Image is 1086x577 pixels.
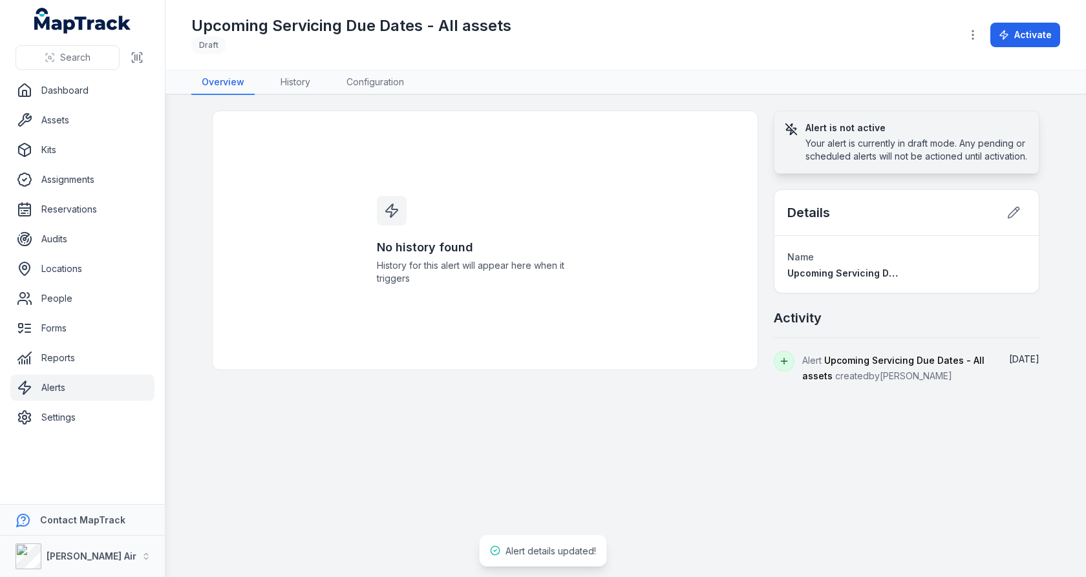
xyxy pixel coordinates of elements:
button: Search [16,45,120,70]
a: Dashboard [10,78,154,103]
strong: [PERSON_NAME] Air [47,551,136,561]
div: Your alert is currently in draft mode. Any pending or scheduled alerts will not be actioned until... [805,137,1028,163]
a: Reports [10,345,154,371]
a: Reservations [10,196,154,222]
div: Draft [191,36,226,54]
span: Upcoming Servicing Due Dates - All assets [787,268,983,278]
h1: Upcoming Servicing Due Dates - All assets [191,16,511,36]
a: MapTrack [34,8,131,34]
h3: No history found [377,238,594,257]
a: Kits [10,137,154,163]
a: Assets [10,107,154,133]
span: Alert created by [PERSON_NAME] [802,355,985,381]
a: Alerts [10,375,154,401]
span: Alert details updated! [506,545,596,556]
span: History for this alert will appear here when it triggers [377,259,594,285]
span: Name [787,251,814,262]
button: Activate [990,23,1060,47]
a: Settings [10,404,154,430]
strong: Contact MapTrack [40,514,125,525]
a: History [270,70,321,95]
h2: Activity [774,309,822,327]
a: Overview [191,70,255,95]
a: Locations [10,256,154,282]
a: Configuration [336,70,414,95]
span: Search [60,51,90,64]
span: Upcoming Servicing Due Dates - All assets [802,355,985,381]
a: Forms [10,315,154,341]
time: 18/08/2025, 10:56:57 am [1009,353,1039,364]
a: Audits [10,226,154,252]
a: Assignments [10,167,154,193]
h2: Details [787,204,830,222]
a: People [10,286,154,311]
span: [DATE] [1009,353,1039,364]
h3: Alert is not active [805,121,1028,134]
